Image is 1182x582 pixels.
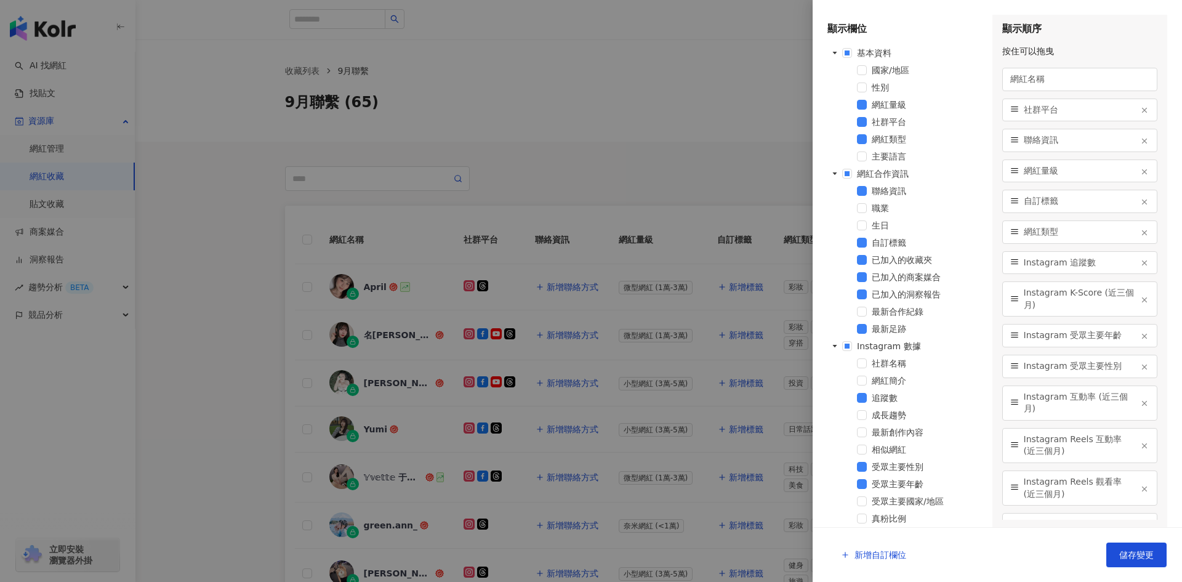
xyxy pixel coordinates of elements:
[872,459,983,474] span: 受眾主要性別
[872,373,983,388] span: 網紅簡介
[872,410,906,420] span: 成長趨勢
[1002,160,1158,183] div: 網紅量級
[872,496,944,506] span: 受眾主要國家/地區
[1002,324,1158,347] div: Instagram 受眾主要年齡
[872,356,983,371] span: 社群名稱
[872,445,906,455] span: 相似網紅
[872,442,983,457] span: 相似網紅
[872,203,889,213] span: 職業
[872,115,983,129] span: 社群平台
[872,494,983,509] span: 受眾主要國家/地區
[872,376,906,386] span: 網紅簡介
[1024,391,1135,415] span: Instagram 互動率 (近三個月)
[872,304,983,319] span: 最新合作紀錄
[872,255,932,265] span: 已加入的收藏夾
[1002,386,1158,421] div: Instagram 互動率 (近三個月)
[872,358,906,368] span: 社群名稱
[872,307,923,317] span: 最新合作紀錄
[872,272,941,282] span: 已加入的商案媒合
[857,169,909,179] span: 網紅合作資訊
[872,390,983,405] span: 追蹤數
[872,462,923,472] span: 受眾主要性別
[872,324,906,334] span: 最新足跡
[872,100,906,110] span: 網紅量級
[872,184,983,198] span: 聯絡資訊
[872,220,889,230] span: 生日
[872,427,923,437] span: 最新創作內容
[1024,257,1135,269] span: Instagram 追蹤數
[1002,220,1158,244] div: 網紅類型
[1024,329,1135,342] span: Instagram 受眾主要年齡
[872,253,983,267] span: 已加入的收藏夾
[872,477,983,491] span: 受眾主要年齡
[1002,129,1158,152] div: 聯絡資訊
[1002,99,1158,122] div: 社群平台
[832,171,838,177] span: caret-down
[1002,513,1158,548] div: Instagram 漲粉率 (近三個月)
[1002,428,1158,463] div: Instagram Reels 互動率 (近三個月)
[872,63,983,78] span: 國家/地區
[872,408,983,422] span: 成長趨勢
[1024,134,1135,147] span: 聯絡資訊
[1002,355,1158,378] div: Instagram 受眾主要性別
[1024,434,1135,458] span: Instagram Reels 互動率 (近三個月)
[1002,281,1158,317] div: Instagram K-Score (近三個月)
[1002,251,1158,275] div: Instagram 追蹤數
[872,393,898,403] span: 追蹤數
[872,97,983,112] span: 網紅量級
[872,80,983,95] span: 性別
[857,48,891,58] span: 基本資料
[827,22,983,36] div: 顯示欄位
[1002,471,1158,506] div: Instagram Reels 觀看率 (近三個月)
[872,425,983,440] span: 最新創作內容
[872,152,906,161] span: 主要語言
[872,218,983,233] span: 生日
[828,543,919,567] button: 新增自訂欄位
[1024,165,1135,177] span: 網紅量級
[1024,476,1135,500] span: Instagram Reels 觀看率 (近三個月)
[872,270,983,285] span: 已加入的商案媒合
[872,134,906,144] span: 網紅類型
[1024,104,1135,116] span: 社群平台
[872,289,941,299] span: 已加入的洞察報告
[872,514,906,523] span: 真粉比例
[857,46,983,60] span: 基本資料
[872,65,909,75] span: 國家/地區
[872,149,983,164] span: 主要語言
[1119,550,1154,560] span: 儲存變更
[1024,195,1135,208] span: 自訂標籤
[1002,22,1158,36] div: 顯示順序
[1106,543,1167,567] button: 儲存變更
[857,341,921,351] span: Instagram 數據
[872,132,983,147] span: 網紅類型
[1024,360,1135,373] span: Instagram 受眾主要性別
[832,343,838,349] span: caret-down
[854,550,906,560] span: 新增自訂欄位
[872,238,906,248] span: 自訂標籤
[857,166,983,181] span: 網紅合作資訊
[1024,287,1135,311] span: Instagram K-Score (近三個月)
[872,235,983,250] span: 自訂標籤
[857,339,983,354] span: Instagram 數據
[872,117,906,127] span: 社群平台
[872,186,906,196] span: 聯絡資訊
[1024,519,1135,543] span: Instagram 漲粉率 (近三個月)
[872,83,889,92] span: 性別
[872,511,983,526] span: 真粉比例
[1024,226,1135,238] span: 網紅類型
[872,287,983,302] span: 已加入的洞察報告
[1002,46,1158,58] div: 按住可以拖曳
[872,201,983,216] span: 職業
[872,321,983,336] span: 最新足跡
[1010,73,1150,86] span: 網紅名稱
[832,50,838,56] span: caret-down
[872,479,923,489] span: 受眾主要年齡
[1002,190,1158,213] div: 自訂標籤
